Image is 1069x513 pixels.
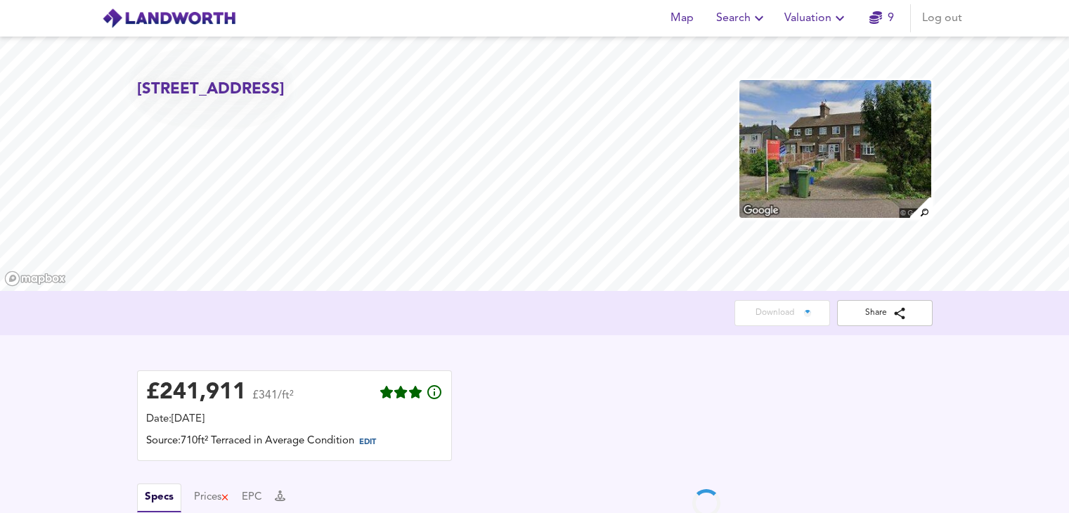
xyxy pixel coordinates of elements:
img: logo [102,8,236,29]
a: 9 [869,8,894,28]
h2: [STREET_ADDRESS] [137,79,285,100]
div: £ 241,911 [146,382,246,403]
button: Prices [194,490,230,505]
button: Map [660,4,705,32]
button: Share [837,300,933,326]
button: Valuation [779,4,854,32]
span: £341/ft² [252,390,294,410]
img: search [908,195,933,220]
span: Valuation [784,8,848,28]
span: Search [716,8,767,28]
button: Search [711,4,773,32]
a: Mapbox homepage [4,271,66,287]
div: Source: 710ft² Terraced in Average Condition [146,434,443,452]
div: Date: [DATE] [146,412,443,427]
button: 9 [860,4,905,32]
button: Specs [137,483,181,512]
button: Log out [916,4,968,32]
span: Share [848,306,921,320]
button: EPC [242,490,262,505]
span: EDIT [359,439,376,446]
span: Log out [922,8,962,28]
img: property [738,79,932,219]
span: Map [666,8,699,28]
